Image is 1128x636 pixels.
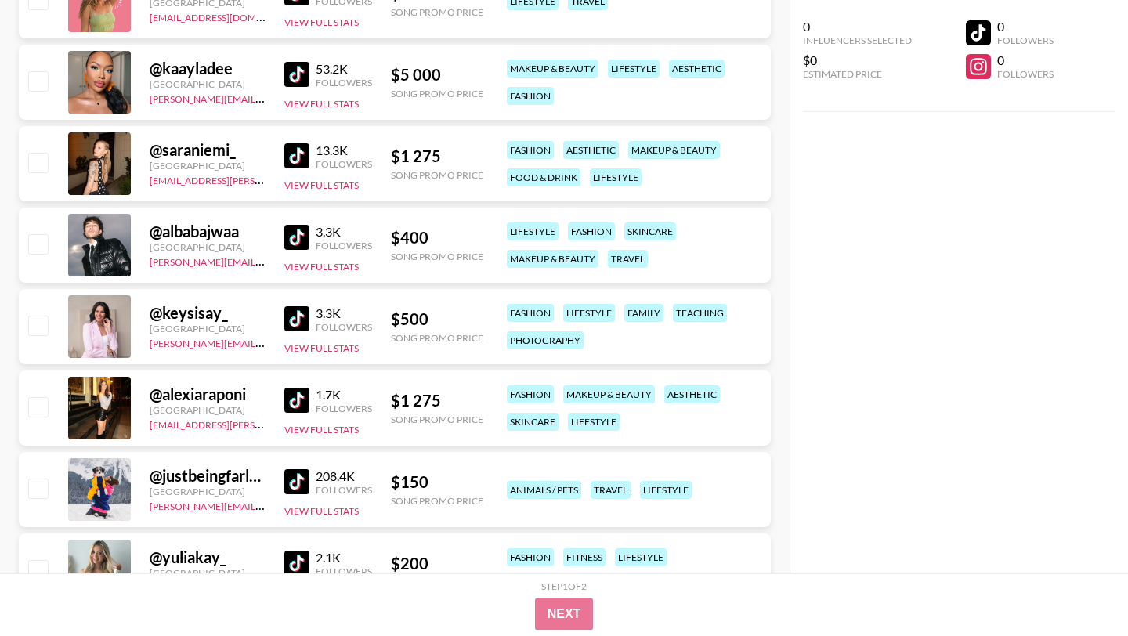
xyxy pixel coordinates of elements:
[1050,558,1109,617] iframe: Drift Widget Chat Controller
[150,172,381,186] a: [EMAIL_ADDRESS][PERSON_NAME][DOMAIN_NAME]
[391,6,483,18] div: Song Promo Price
[391,332,483,344] div: Song Promo Price
[541,580,587,592] div: Step 1 of 2
[150,78,266,90] div: [GEOGRAPHIC_DATA]
[284,62,309,87] img: TikTok
[997,68,1054,80] div: Followers
[150,416,381,431] a: [EMAIL_ADDRESS][PERSON_NAME][DOMAIN_NAME]
[150,404,266,416] div: [GEOGRAPHIC_DATA]
[507,168,580,186] div: food & drink
[150,497,381,512] a: [PERSON_NAME][EMAIL_ADDRESS][DOMAIN_NAME]
[507,141,554,159] div: fashion
[316,240,372,251] div: Followers
[640,481,692,499] div: lifestyle
[316,224,372,240] div: 3.3K
[391,391,483,410] div: $ 1 275
[316,550,372,566] div: 2.1K
[391,146,483,166] div: $ 1 275
[507,87,554,105] div: fashion
[391,309,483,329] div: $ 500
[568,413,620,431] div: lifestyle
[316,61,372,77] div: 53.2K
[507,481,581,499] div: animals / pets
[507,222,559,240] div: lifestyle
[624,304,663,322] div: family
[391,251,483,262] div: Song Promo Price
[997,52,1054,68] div: 0
[150,334,456,349] a: [PERSON_NAME][EMAIL_ADDRESS][PERSON_NAME][DOMAIN_NAME]
[316,566,372,577] div: Followers
[316,468,372,484] div: 208.4K
[803,19,912,34] div: 0
[673,304,727,322] div: teaching
[803,52,912,68] div: $0
[150,323,266,334] div: [GEOGRAPHIC_DATA]
[150,567,266,579] div: [GEOGRAPHIC_DATA]
[284,424,359,435] button: View Full Stats
[284,551,309,576] img: TikTok
[391,495,483,507] div: Song Promo Price
[507,304,554,322] div: fashion
[608,250,648,268] div: travel
[507,250,598,268] div: makeup & beauty
[316,305,372,321] div: 3.3K
[391,169,483,181] div: Song Promo Price
[150,9,307,23] a: [EMAIL_ADDRESS][DOMAIN_NAME]
[284,16,359,28] button: View Full Stats
[284,342,359,354] button: View Full Stats
[316,158,372,170] div: Followers
[608,60,660,78] div: lifestyle
[150,486,266,497] div: [GEOGRAPHIC_DATA]
[284,98,359,110] button: View Full Stats
[150,466,266,486] div: @ justbeingfarley
[568,222,615,240] div: fashion
[997,19,1054,34] div: 0
[284,306,309,331] img: TikTok
[615,548,667,566] div: lifestyle
[391,472,483,492] div: $ 150
[507,331,584,349] div: photography
[507,413,559,431] div: skincare
[150,140,266,160] div: @ saraniemi_
[150,160,266,172] div: [GEOGRAPHIC_DATA]
[316,484,372,496] div: Followers
[316,403,372,414] div: Followers
[507,548,554,566] div: fashion
[150,303,266,323] div: @ keysisay_
[150,222,266,241] div: @ albabajwaa
[150,90,381,105] a: [PERSON_NAME][EMAIL_ADDRESS][DOMAIN_NAME]
[284,388,309,413] img: TikTok
[284,261,359,273] button: View Full Stats
[284,469,309,494] img: TikTok
[563,304,615,322] div: lifestyle
[391,554,483,573] div: $ 200
[284,179,359,191] button: View Full Stats
[150,241,266,253] div: [GEOGRAPHIC_DATA]
[624,222,676,240] div: skincare
[664,385,720,403] div: aesthetic
[997,34,1054,46] div: Followers
[391,228,483,248] div: $ 400
[316,77,372,89] div: Followers
[150,59,266,78] div: @ kaayladee
[507,60,598,78] div: makeup & beauty
[391,88,483,99] div: Song Promo Price
[284,225,309,250] img: TikTok
[150,547,266,567] div: @ yuliakay_
[535,598,594,630] button: Next
[803,68,912,80] div: Estimated Price
[316,387,372,403] div: 1.7K
[590,168,642,186] div: lifestyle
[150,385,266,404] div: @ alexiaraponi
[563,141,619,159] div: aesthetic
[284,143,309,168] img: TikTok
[284,505,359,517] button: View Full Stats
[591,481,631,499] div: travel
[563,385,655,403] div: makeup & beauty
[803,34,912,46] div: Influencers Selected
[563,548,606,566] div: fitness
[150,253,381,268] a: [PERSON_NAME][EMAIL_ADDRESS][DOMAIN_NAME]
[316,321,372,333] div: Followers
[391,414,483,425] div: Song Promo Price
[316,143,372,158] div: 13.3K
